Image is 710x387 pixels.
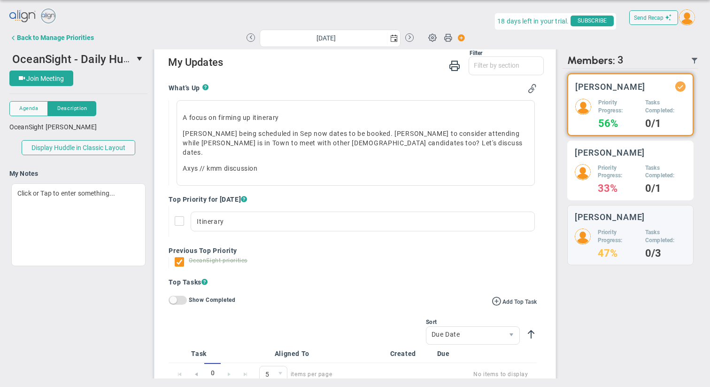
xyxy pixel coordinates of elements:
[598,99,638,115] h5: Priority Progress:
[598,249,638,258] h4: 47%
[575,148,645,157] h3: [PERSON_NAME]
[273,366,287,382] span: select
[598,184,638,193] h4: 33%
[189,257,247,264] span: OceanSight priorities
[19,104,38,112] span: Agenda
[48,101,96,116] button: Description
[183,164,528,173] p: Axys // kmm discussion
[9,71,73,86] button: Join Meeting
[26,75,64,82] span: Join Meeting
[133,51,148,67] span: select
[259,366,287,383] span: 0
[9,7,37,26] img: align-logo.svg
[187,345,250,363] th: Task
[575,82,646,91] h3: [PERSON_NAME]
[645,249,686,258] h4: 0/3
[567,54,615,67] span: Members:
[645,229,686,245] h5: Tasks Completed:
[598,229,638,245] h5: Priority Progress:
[343,369,528,380] span: No items to display
[9,123,97,131] span: OceanSight [PERSON_NAME]
[169,277,536,287] h4: Top Tasks
[11,183,146,266] div: Click or Tap to enter something...
[502,299,537,305] span: Add Top Task
[9,169,147,178] h4: My Notes
[191,212,534,231] div: Itinerary
[9,101,48,116] button: Agenda
[469,57,543,74] input: Filter by section
[575,229,591,245] img: 206891.Person.photo
[645,99,686,115] h5: Tasks Completed:
[189,296,235,303] label: Show Completed
[598,164,638,180] h5: Priority Progress:
[571,16,614,26] span: SUBSCRIBE
[598,119,638,128] h4: 56%
[426,327,503,343] span: Due Date
[386,345,433,363] th: Created
[492,296,537,306] button: Add Top Task
[426,319,520,325] div: Sort
[453,32,465,44] span: Action Button
[503,327,519,345] span: select
[691,57,698,64] span: Filter Updated Members
[444,33,452,46] span: Print Huddle
[617,54,624,67] span: 3
[645,184,686,193] h4: 0/1
[204,363,221,383] span: 0
[259,366,332,383] span: items per page
[169,195,536,204] h4: Top Priority for [DATE]
[629,10,678,25] button: Send Recap
[271,345,386,363] th: Aligned To
[9,28,94,47] button: Back to Manage Priorities
[679,9,695,25] img: 204746.Person.photo
[12,51,146,66] span: OceanSight - Daily Huddle
[57,104,87,112] span: Description
[575,213,645,221] h3: [PERSON_NAME]
[433,345,480,363] th: Due
[387,30,400,47] span: select
[645,119,686,128] h4: 0/1
[575,164,591,180] img: 204747.Person.photo
[22,140,135,155] button: Display Huddle in Classic Layout
[168,56,543,70] h2: My Updates
[168,50,482,56] div: Filter
[424,28,441,46] span: Huddle Settings
[183,113,528,122] p: A focus on firming up itinerary
[634,15,664,21] span: Send Recap
[575,99,591,115] img: 204746.Person.photo
[169,84,202,92] h4: What's Up
[645,164,686,180] h5: Tasks Completed:
[497,16,569,27] span: 18 days left in your trial.
[183,130,523,156] span: [PERSON_NAME] being scheduled in Sep now dates to be booked. [PERSON_NAME] to consider attending ...
[17,34,94,41] div: Back to Manage Priorities
[260,366,273,382] span: 5
[449,59,460,71] span: Print My Huddle Updates
[677,83,684,90] div: Updated Status
[169,246,536,255] h4: Previous Top Priority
